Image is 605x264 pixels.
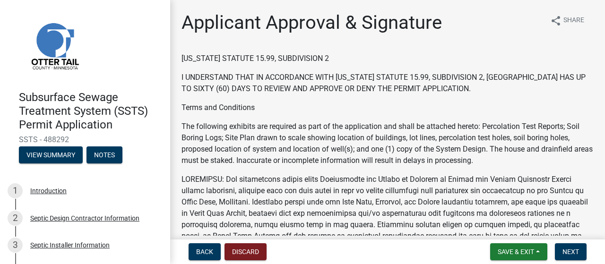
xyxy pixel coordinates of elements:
[30,187,67,194] div: Introduction
[181,53,594,64] p: [US_STATE] STATUTE 15.99, SUBDIVISION 2
[189,243,221,260] button: Back
[563,15,584,26] span: Share
[19,152,83,160] wm-modal-confirm: Summary
[19,91,163,131] h4: Subsurface Sewage Treatment System (SSTS) Permit Application
[86,146,122,163] button: Notes
[196,248,213,255] span: Back
[86,152,122,160] wm-modal-confirm: Notes
[30,242,110,248] div: Septic Installer Information
[19,135,151,144] span: SSTS - 488292
[181,121,594,166] p: The following exhibits are required as part of the application and shall be attached hereto: Perc...
[181,11,442,34] h1: Applicant Approval & Signature
[30,215,139,221] div: Septic Design Contractor Information
[181,102,594,113] p: Terms and Conditions
[562,248,579,255] span: Next
[19,10,90,81] img: Otter Tail County, Minnesota
[19,146,83,163] button: View Summary
[181,72,594,94] p: I UNDERSTAND THAT IN ACCORDANCE WITH [US_STATE] STATUTE 15.99, SUBDIVISION 2, [GEOGRAPHIC_DATA] H...
[490,243,547,260] button: Save & Exit
[8,211,23,226] div: 2
[555,243,587,260] button: Next
[550,15,562,26] i: share
[543,11,592,30] button: shareShare
[8,183,23,198] div: 1
[498,248,534,255] span: Save & Exit
[8,238,23,253] div: 3
[225,243,267,260] button: Discard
